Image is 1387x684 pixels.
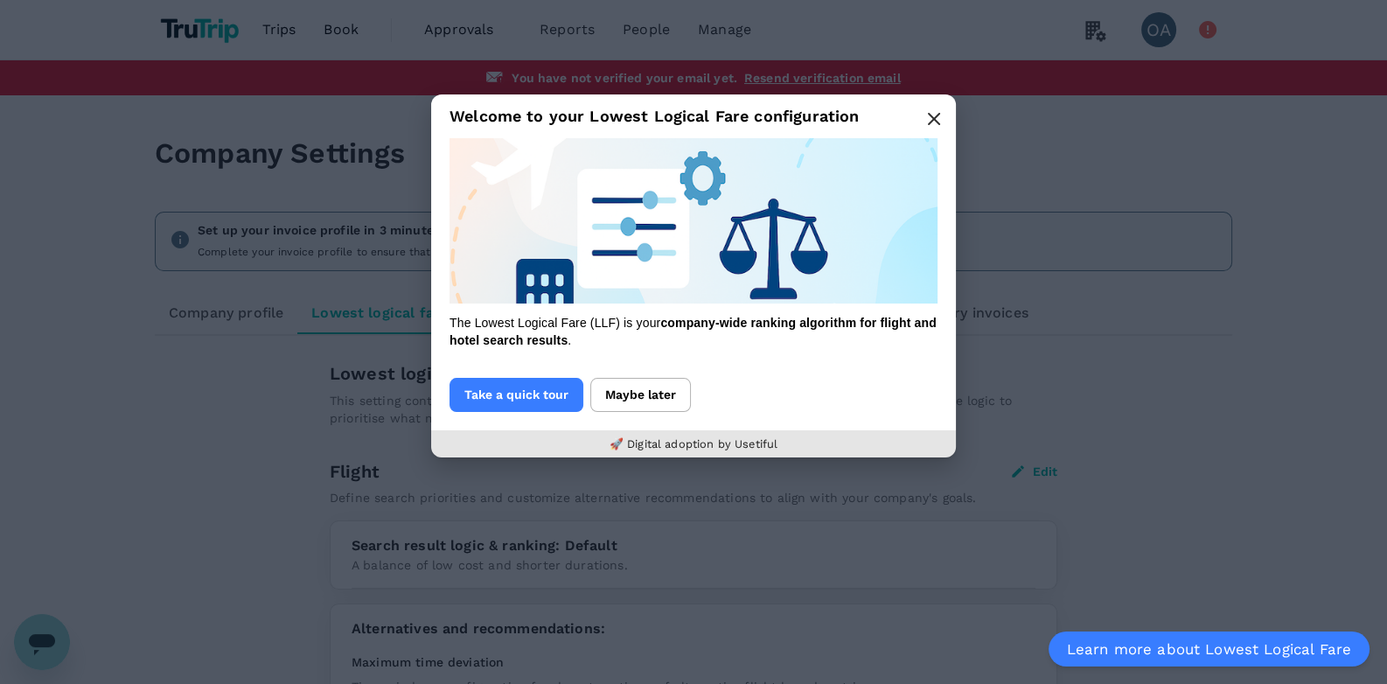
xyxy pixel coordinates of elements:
[1049,632,1370,667] a: Learn more about Lowest Logical Fare
[450,316,660,330] span: The Lowest Logical Fare (LLF) is your
[610,437,778,450] a: 🚀 Digital adoption by Usetiful
[568,333,571,347] span: .
[450,316,937,347] span: company-wide ranking algorithm for flight and hotel search results
[590,378,691,412] button: Maybe later
[431,94,956,138] h3: Welcome to your Lowest Logical Fare configuration
[450,378,583,412] button: Take a quick tour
